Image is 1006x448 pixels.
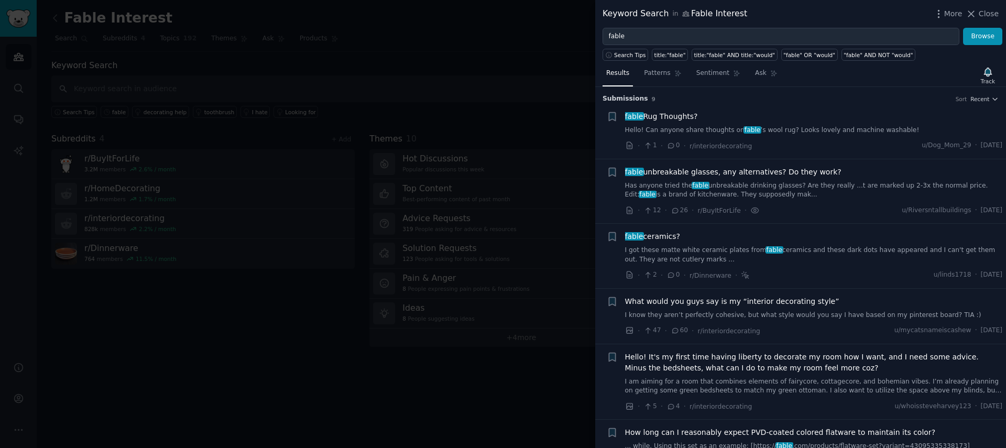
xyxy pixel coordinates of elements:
[963,28,1002,46] button: Browse
[981,326,1002,335] span: [DATE]
[977,64,999,86] button: Track
[624,232,644,241] span: fable
[751,65,781,86] a: Ask
[603,49,648,61] button: Search Tips
[614,51,646,59] span: Search Tips
[625,296,839,307] a: What would you guys say is my “interior decorating style”
[638,140,640,151] span: ·
[696,69,729,78] span: Sentiment
[692,205,694,216] span: ·
[643,141,657,150] span: 1
[638,325,640,336] span: ·
[606,69,629,78] span: Results
[693,65,744,86] a: Sentiment
[666,270,680,280] span: 0
[684,270,686,281] span: ·
[981,402,1002,411] span: [DATE]
[625,231,681,242] span: ceramics?
[975,402,977,411] span: ·
[698,327,760,335] span: r/interiordecorating
[654,51,686,59] div: title:"fable"
[644,69,670,78] span: Patterns
[671,206,688,215] span: 26
[975,206,977,215] span: ·
[755,69,767,78] span: Ask
[844,51,913,59] div: "fable" AND NOT "would"
[665,205,667,216] span: ·
[783,51,835,59] div: "fable" OR "would"
[638,270,640,281] span: ·
[684,401,686,412] span: ·
[603,28,959,46] input: Try a keyword related to your business
[934,270,971,280] span: u/linds1718
[661,270,663,281] span: ·
[781,49,838,61] a: "fable" OR "would"
[690,272,731,279] span: r/Dinnerware
[922,141,971,150] span: u/Dog_Mom_29
[643,270,657,280] span: 2
[625,167,841,178] span: unbreakable glasses, any alternatives? Do they work?
[979,8,999,19] span: Close
[966,8,999,19] button: Close
[625,427,936,438] a: How long can I reasonably expect PVD-coated colored flatware to maintain its color?
[735,270,737,281] span: ·
[981,206,1002,215] span: [DATE]
[933,8,963,19] button: More
[981,270,1002,280] span: [DATE]
[652,96,655,102] span: 9
[625,111,698,122] span: Rug Thoughts?
[981,78,995,85] div: Track
[970,95,999,103] button: Recent
[603,94,648,104] span: Submission s
[975,326,977,335] span: ·
[698,207,741,214] span: r/BuyItForLife
[661,401,663,412] span: ·
[640,65,685,86] a: Patterns
[661,140,663,151] span: ·
[625,111,698,122] a: fableRug Thoughts?
[672,9,678,19] span: in
[975,141,977,150] span: ·
[692,182,709,189] span: fable
[625,311,1003,320] a: I know they aren’t perfectly cohesive, but what style would you say I have based on my pinterest ...
[745,205,747,216] span: ·
[692,49,778,61] a: title:"fable" AND title:"would"
[690,403,752,410] span: r/interiordecorating
[625,377,1003,396] a: I am aiming for a room that combines elements of fairycore, cottagecore, and bohemian vibes. I’m ...
[666,402,680,411] span: 4
[652,49,688,61] a: title:"fable"
[638,401,640,412] span: ·
[981,141,1002,150] span: [DATE]
[625,352,1003,374] a: Hello! It's my first time having liberty to decorate my room how I want, and I need some advice. ...
[690,143,752,150] span: r/interiordecorating
[625,167,841,178] a: fableunbreakable glasses, any alternatives? Do they work?
[666,141,680,150] span: 0
[643,206,661,215] span: 12
[944,8,963,19] span: More
[625,126,1003,135] a: Hello! Can anyone share thoughts onfable’s wool rug? Looks lovely and machine washable!
[625,181,1003,200] a: Has anyone tried thefableunbreakable drinking glasses? Are they really ...t are marked up 2-3x th...
[894,402,971,411] span: u/whoissteveharvey123
[603,65,633,86] a: Results
[956,95,967,103] div: Sort
[665,325,667,336] span: ·
[643,402,657,411] span: 5
[694,51,775,59] div: title:"fable" AND title:"would"
[671,326,688,335] span: 60
[975,270,977,280] span: ·
[894,326,971,335] span: u/mycatsnameiscashew
[970,95,989,103] span: Recent
[841,49,915,61] a: "fable" AND NOT "would"
[643,326,661,335] span: 47
[692,325,694,336] span: ·
[684,140,686,151] span: ·
[624,112,644,121] span: fable
[902,206,971,215] span: u/Riversntallbuildings
[743,126,761,134] span: fable
[625,231,681,242] a: fableceramics?
[603,7,747,20] div: Keyword Search Fable Interest
[638,205,640,216] span: ·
